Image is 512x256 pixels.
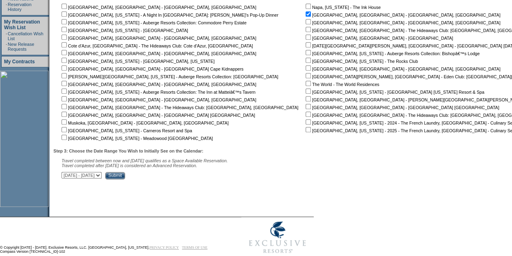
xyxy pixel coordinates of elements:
[60,113,255,118] nobr: [GEOGRAPHIC_DATA], [GEOGRAPHIC_DATA] - [GEOGRAPHIC_DATA] [GEOGRAPHIC_DATA]
[149,245,179,250] a: PRIVACY POLICY
[304,82,379,87] nobr: The World - The World Residences
[4,19,40,30] a: My Reservation Wish List
[60,128,192,133] nobr: [GEOGRAPHIC_DATA], [US_STATE] - Carneros Resort and Spa
[60,28,188,33] nobr: [GEOGRAPHIC_DATA], [US_STATE] - [GEOGRAPHIC_DATA]
[8,31,43,41] a: Cancellation Wish List
[4,59,35,65] a: My Contracts
[62,158,228,163] span: Travel completed between now and [DATE] qualifies as a Space Available Reservation.
[60,5,256,10] nobr: [GEOGRAPHIC_DATA], [GEOGRAPHIC_DATA] - [GEOGRAPHIC_DATA], [GEOGRAPHIC_DATA]
[105,172,125,179] input: Submit
[62,163,197,168] nobr: Travel completed after [DATE] is considered an Advanced Reservation.
[304,90,484,95] nobr: [GEOGRAPHIC_DATA], [US_STATE] - [GEOGRAPHIC_DATA] [US_STATE] Resort & Spa
[304,67,500,71] nobr: [GEOGRAPHIC_DATA], [GEOGRAPHIC_DATA] - [GEOGRAPHIC_DATA], [GEOGRAPHIC_DATA]
[8,2,32,12] a: Reservation History
[60,13,278,17] nobr: [GEOGRAPHIC_DATA], [US_STATE] - A Night In [GEOGRAPHIC_DATA]: [PERSON_NAME]'s Pop-Up Dinner
[60,120,229,125] nobr: Muskoka, [GEOGRAPHIC_DATA] - [GEOGRAPHIC_DATA], [GEOGRAPHIC_DATA]
[60,59,215,64] nobr: [GEOGRAPHIC_DATA], [US_STATE] - [GEOGRAPHIC_DATA], [US_STATE]
[53,148,203,153] b: Step 3: Choose the Date Range You Wish to Initially See on the Calendar:
[6,2,7,12] td: ·
[182,245,208,250] a: TERMS OF USE
[60,90,255,95] nobr: [GEOGRAPHIC_DATA], [US_STATE] - Auberge Resorts Collection: The Inn at Matteiâ€™s Tavern
[304,59,418,64] nobr: [GEOGRAPHIC_DATA], [US_STATE] - The Rocks Club
[8,42,34,52] a: New Release Requests
[60,51,256,56] nobr: [GEOGRAPHIC_DATA], [GEOGRAPHIC_DATA] - [GEOGRAPHIC_DATA], [GEOGRAPHIC_DATA]
[304,51,480,56] nobr: [GEOGRAPHIC_DATA], [US_STATE] - Auberge Resorts Collection: Bishopâ€™s Lodge
[60,97,256,102] nobr: [GEOGRAPHIC_DATA], [GEOGRAPHIC_DATA] - [GEOGRAPHIC_DATA], [GEOGRAPHIC_DATA]
[60,82,256,87] nobr: [GEOGRAPHIC_DATA], [GEOGRAPHIC_DATA] - [GEOGRAPHIC_DATA], [GEOGRAPHIC_DATA]
[60,67,243,71] nobr: [GEOGRAPHIC_DATA], [GEOGRAPHIC_DATA] - [GEOGRAPHIC_DATA] Cape Kidnappers
[60,20,246,25] nobr: [GEOGRAPHIC_DATA], [US_STATE] - Auberge Resorts Collection: Commodore Perry Estate
[304,13,500,17] nobr: [GEOGRAPHIC_DATA], [GEOGRAPHIC_DATA] - [GEOGRAPHIC_DATA], [GEOGRAPHIC_DATA]
[304,20,500,25] nobr: [GEOGRAPHIC_DATA], [GEOGRAPHIC_DATA] - [GEOGRAPHIC_DATA], [GEOGRAPHIC_DATA]
[60,43,253,48] nobr: Cote d'Azur, [GEOGRAPHIC_DATA] - The Hideaways Club: Cote d'Azur, [GEOGRAPHIC_DATA]
[6,31,7,41] td: ·
[60,136,213,141] nobr: [GEOGRAPHIC_DATA], [US_STATE] - Meadowood [GEOGRAPHIC_DATA]
[60,74,278,79] nobr: [PERSON_NAME][GEOGRAPHIC_DATA], [US_STATE] - Auberge Resorts Collection: [GEOGRAPHIC_DATA]
[60,105,298,110] nobr: [GEOGRAPHIC_DATA], [GEOGRAPHIC_DATA] - The Hideaways Club: [GEOGRAPHIC_DATA], [GEOGRAPHIC_DATA]
[304,105,499,110] nobr: [GEOGRAPHIC_DATA], [GEOGRAPHIC_DATA] - [GEOGRAPHIC_DATA] [GEOGRAPHIC_DATA]
[6,42,7,52] td: ·
[60,36,256,41] nobr: [GEOGRAPHIC_DATA], [GEOGRAPHIC_DATA] - [GEOGRAPHIC_DATA], [GEOGRAPHIC_DATA]
[304,5,380,10] nobr: Napa, [US_STATE] - The Ink House
[304,36,453,41] nobr: [GEOGRAPHIC_DATA], [GEOGRAPHIC_DATA] - [GEOGRAPHIC_DATA]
